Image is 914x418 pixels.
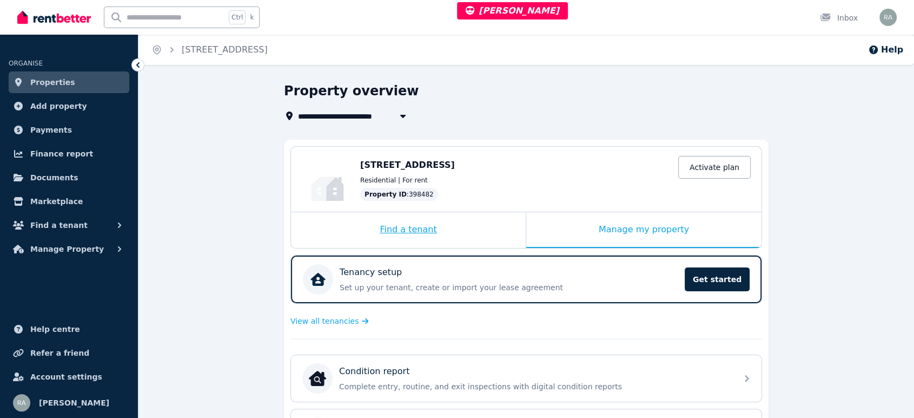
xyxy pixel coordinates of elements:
span: Add property [30,100,87,113]
a: Activate plan [678,156,751,179]
a: Finance report [9,143,129,165]
h1: Property overview [284,82,419,100]
a: [STREET_ADDRESS] [182,44,268,55]
a: Payments [9,119,129,141]
a: Marketplace [9,191,129,212]
span: Refer a friend [30,347,89,360]
span: [PERSON_NAME] [466,5,559,16]
span: Help centre [30,323,80,336]
span: Properties [30,76,75,89]
span: Payments [30,123,72,136]
span: Manage Property [30,243,104,256]
span: [PERSON_NAME] [39,396,109,409]
span: Account settings [30,370,102,383]
a: Condition reportCondition reportComplete entry, routine, and exit inspections with digital condit... [291,355,761,402]
span: Residential | For rent [360,176,428,185]
a: Account settings [9,366,129,388]
p: Set up your tenant, create or import your lease agreement [340,282,678,293]
a: Refer a friend [9,342,129,364]
p: Tenancy setup [340,266,402,279]
img: RentBetter [17,9,91,25]
a: Properties [9,71,129,93]
p: Condition report [339,365,409,378]
button: Find a tenant [9,214,129,236]
span: View all tenancies [290,316,359,326]
span: k [250,13,254,22]
img: Condition report [309,370,326,387]
span: Ctrl [229,10,246,24]
a: Add property [9,95,129,117]
a: Documents [9,167,129,188]
img: Rochelle Alvarez [13,394,30,412]
span: Find a tenant [30,219,88,232]
div: : 398482 [360,188,438,201]
button: Help [868,43,903,56]
span: Documents [30,171,78,184]
a: Help centre [9,318,129,340]
span: Finance report [30,147,93,160]
p: Complete entry, routine, and exit inspections with digital condition reports [339,381,731,392]
span: Marketplace [30,195,83,208]
div: Manage my property [526,212,761,248]
a: View all tenancies [290,316,369,326]
nav: Breadcrumb [138,35,281,65]
span: [STREET_ADDRESS] [360,160,455,170]
div: Find a tenant [291,212,526,248]
span: Get started [685,267,750,291]
span: ORGANISE [9,60,43,67]
button: Manage Property [9,238,129,260]
img: Rochelle Alvarez [879,9,897,26]
div: Inbox [820,12,858,23]
span: Property ID [365,190,407,199]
